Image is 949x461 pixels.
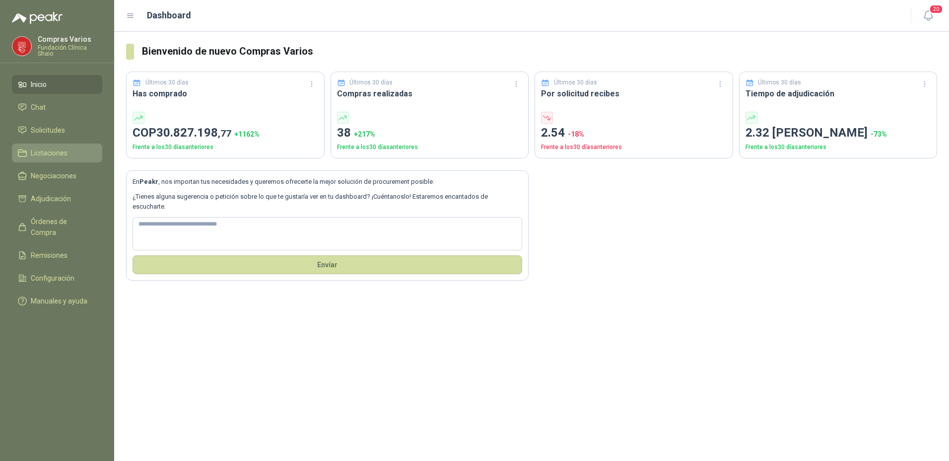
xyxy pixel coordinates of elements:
span: + 217 % [354,130,375,138]
p: Frente a los 30 días anteriores [746,143,931,152]
span: Configuración [31,273,74,284]
a: Manuales y ayuda [12,292,102,310]
h3: Tiempo de adjudicación [746,87,931,100]
span: ,77 [218,128,231,139]
span: Inicio [31,79,47,90]
a: Adjudicación [12,189,102,208]
p: Últimos 30 días [145,78,189,87]
p: Últimos 30 días [758,78,801,87]
img: Logo peakr [12,12,63,24]
span: 30.827.198 [156,126,231,140]
h3: Por solicitud recibes [541,87,727,100]
a: Configuración [12,269,102,288]
button: 20 [919,7,937,25]
span: Solicitudes [31,125,65,136]
span: Negociaciones [31,170,76,181]
span: + 1162 % [234,130,260,138]
a: Licitaciones [12,144,102,162]
h1: Dashboard [147,8,191,22]
p: Últimos 30 días [349,78,393,87]
p: 2.32 [PERSON_NAME] [746,124,931,143]
button: Envíar [133,255,522,274]
span: Manuales y ayuda [31,296,87,307]
p: 2.54 [541,124,727,143]
p: ¿Tienes alguna sugerencia o petición sobre lo que te gustaría ver en tu dashboard? ¡Cuéntanoslo! ... [133,192,522,212]
span: Órdenes de Compra [31,216,93,238]
span: Licitaciones [31,148,68,158]
span: -73 % [871,130,887,138]
p: Compras Varios [38,36,102,43]
p: Frente a los 30 días anteriores [337,143,523,152]
img: Company Logo [12,37,31,56]
h3: Has comprado [133,87,318,100]
a: Remisiones [12,246,102,265]
h3: Bienvenido de nuevo Compras Varios [142,44,937,59]
p: En , nos importan tus necesidades y queremos ofrecerte la mejor solución de procurement posible. [133,177,522,187]
b: Peakr [139,178,158,185]
p: 38 [337,124,523,143]
a: Chat [12,98,102,117]
h3: Compras realizadas [337,87,523,100]
a: Solicitudes [12,121,102,140]
span: Remisiones [31,250,68,261]
span: Adjudicación [31,193,71,204]
span: -18 % [568,130,584,138]
p: Últimos 30 días [554,78,597,87]
a: Negociaciones [12,166,102,185]
p: Frente a los 30 días anteriores [133,143,318,152]
span: Chat [31,102,46,113]
span: 20 [929,4,943,14]
p: Fundación Clínica Shaio [38,45,102,57]
a: Inicio [12,75,102,94]
a: Órdenes de Compra [12,212,102,242]
p: COP [133,124,318,143]
p: Frente a los 30 días anteriores [541,143,727,152]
